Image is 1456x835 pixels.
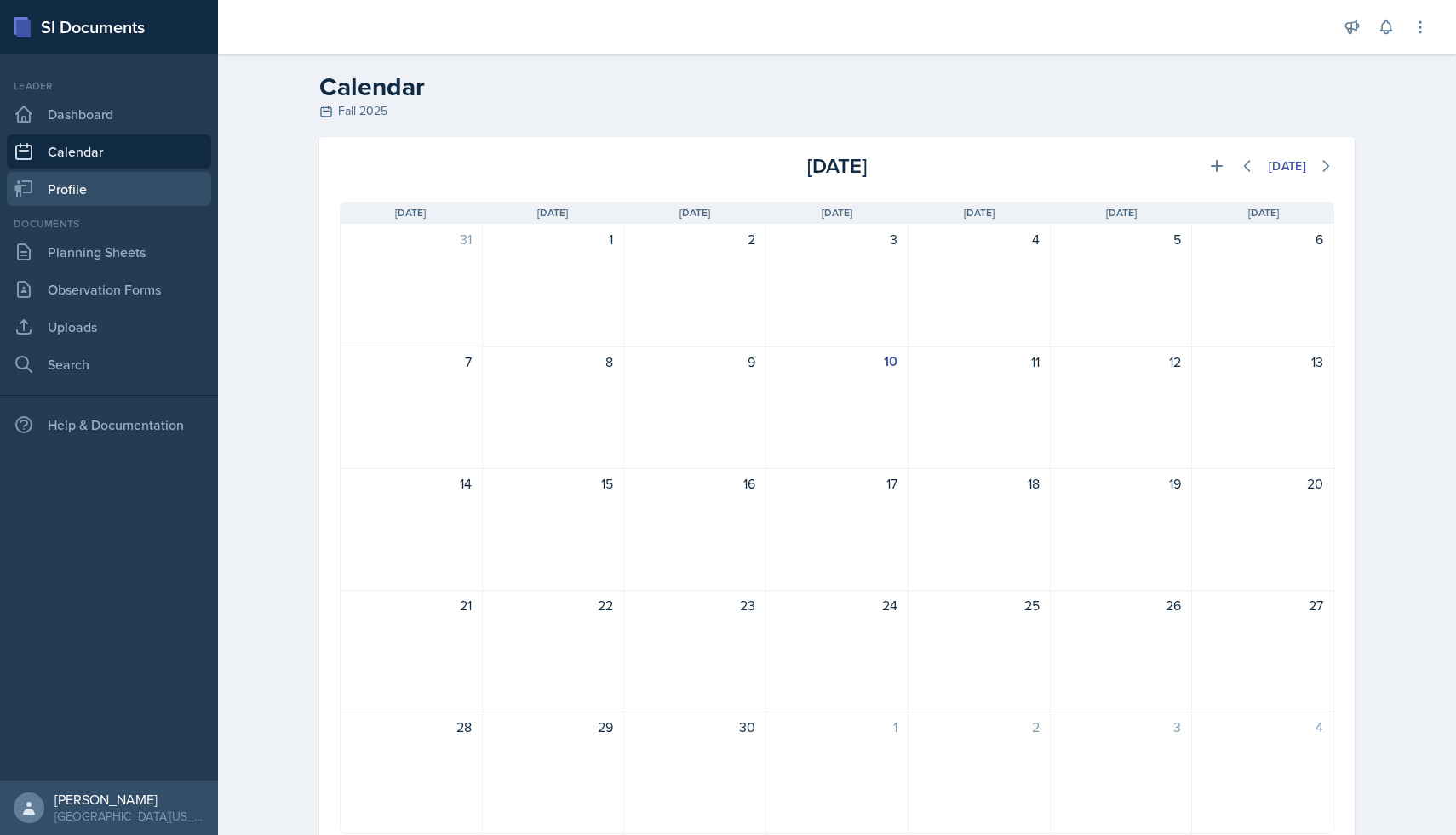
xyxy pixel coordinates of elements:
[7,235,211,269] a: Planning Sheets
[7,347,211,381] a: Search
[1202,352,1323,372] div: 13
[777,717,897,737] div: 1
[634,229,755,249] div: 2
[7,408,211,442] div: Help & Documentation
[351,473,472,494] div: 14
[777,595,897,615] div: 24
[634,473,755,494] div: 16
[634,717,755,737] div: 30
[1258,152,1317,180] button: [DATE]
[777,473,897,494] div: 17
[351,595,472,615] div: 21
[493,595,614,615] div: 22
[1106,205,1137,220] span: [DATE]
[351,352,472,372] div: 7
[319,71,1355,102] h2: Calendar
[919,717,1040,737] div: 2
[634,352,755,372] div: 9
[395,205,426,220] span: [DATE]
[777,229,897,249] div: 3
[919,473,1040,494] div: 18
[919,595,1040,615] div: 25
[7,216,211,232] div: Documents
[493,473,614,494] div: 15
[919,229,1040,249] div: 4
[679,205,710,220] span: [DATE]
[1061,473,1182,494] div: 19
[1202,229,1323,249] div: 6
[351,229,472,249] div: 31
[1061,229,1182,249] div: 5
[351,717,472,737] div: 28
[7,310,211,344] a: Uploads
[777,352,897,372] div: 10
[1202,473,1323,494] div: 20
[537,205,568,220] span: [DATE]
[493,717,614,737] div: 29
[7,134,211,169] a: Calendar
[1061,595,1182,615] div: 26
[1202,717,1323,737] div: 4
[54,808,204,825] div: [GEOGRAPHIC_DATA][US_STATE]
[54,791,204,808] div: [PERSON_NAME]
[1269,159,1306,173] div: [DATE]
[493,229,614,249] div: 1
[319,102,1355,120] div: Fall 2025
[493,352,614,372] div: 8
[1248,205,1279,220] span: [DATE]
[964,205,995,220] span: [DATE]
[7,272,211,306] a: Observation Forms
[1061,717,1182,737] div: 3
[919,352,1040,372] div: 11
[7,172,211,206] a: Profile
[7,97,211,131] a: Dashboard
[822,205,852,220] span: [DATE]
[1202,595,1323,615] div: 27
[634,595,755,615] div: 23
[7,78,211,94] div: Leader
[1061,352,1182,372] div: 12
[671,151,1002,181] div: [DATE]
